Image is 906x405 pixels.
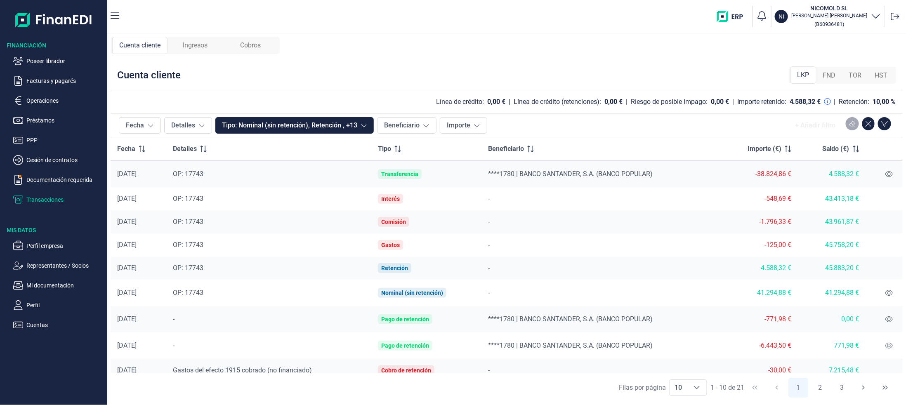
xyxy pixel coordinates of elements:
[728,366,791,374] div: -30,00 €
[436,98,484,106] div: Línea de crédito:
[117,218,160,226] div: [DATE]
[215,117,374,134] button: Tipo: Nominal (sin retención), Retención , +13
[791,4,868,12] h3: NICOMOLD SL
[13,261,104,271] button: Representantes / Socios
[816,67,842,84] div: FND
[805,264,859,272] div: 45.883,20 €
[26,155,104,165] p: Cesión de contratos
[717,11,749,22] img: erp
[810,378,830,398] button: Page 2
[805,241,859,249] div: 45.758,20 €
[117,341,160,350] div: [DATE]
[488,289,490,297] span: -
[13,115,104,125] button: Préstamos
[710,384,744,391] span: 1 - 10 de 21
[728,218,791,226] div: -1.796,33 €
[832,378,852,398] button: Page 3
[631,98,708,106] div: Riesgo de posible impago:
[164,117,212,134] button: Detalles
[112,37,168,54] div: Cuenta cliente
[26,76,104,86] p: Facturas y pagarés
[13,280,104,290] button: Mi documentación
[805,218,859,226] div: 43.961,87 €
[117,315,160,323] div: [DATE]
[381,342,429,349] div: Pago de retención
[839,98,870,106] div: Retención:
[13,155,104,165] button: Cesión de contratos
[854,378,873,398] button: Next Page
[488,195,490,202] span: -
[173,289,203,297] span: OP: 17743
[13,175,104,185] button: Documentación requerida
[240,40,261,50] span: Cobros
[117,195,160,203] div: [DATE]
[173,264,203,272] span: OP: 17743
[687,380,707,396] div: Choose
[117,68,181,82] div: Cuenta cliente
[378,144,391,154] span: Tipo
[183,40,208,50] span: Ingresos
[26,135,104,145] p: PPP
[173,315,175,323] span: -
[514,98,601,106] div: Línea de crédito (retenciones):
[711,98,729,106] div: 0,00 €
[487,98,505,106] div: 0,00 €
[728,315,791,323] div: -771,98 €
[117,144,135,154] span: Fecha
[488,170,653,178] span: ****1780 | BANCO SANTANDER, S.A. (BANCO POPULAR)
[13,96,104,106] button: Operaciones
[626,97,628,107] div: |
[728,241,791,249] div: -125,00 €
[13,320,104,330] button: Cuentas
[732,97,734,107] div: |
[805,366,859,374] div: 7.215,48 €
[381,290,443,296] div: Nominal (sin retención)
[670,380,687,396] span: 10
[173,218,203,226] span: OP: 17743
[488,144,524,154] span: Beneficiario
[805,170,859,178] div: 4.588,32 €
[823,71,836,80] span: FND
[834,97,836,107] div: |
[26,175,104,185] p: Documentación requerida
[223,37,278,54] div: Cobros
[748,144,781,154] span: Importe (€)
[791,12,868,19] p: [PERSON_NAME] [PERSON_NAME]
[790,98,821,106] div: 4.588,32 €
[173,170,203,178] span: OP: 17743
[13,76,104,86] button: Facturas y pagarés
[381,367,431,374] div: Cobro de retención
[775,4,881,29] button: NINICOMOLD SL[PERSON_NAME] [PERSON_NAME](B60936481)
[779,12,784,21] p: NI
[488,366,490,374] span: -
[119,117,161,134] button: Fecha
[875,71,888,80] span: HST
[440,117,487,134] button: Importe
[805,289,859,297] div: 41.294,88 €
[604,98,623,106] div: 0,00 €
[381,316,429,323] div: Pago de retención
[173,366,312,374] span: Gastos del efecto 1915 cobrado (no financiado)
[117,289,160,297] div: [DATE]
[173,144,197,154] span: Detalles
[117,241,160,249] div: [DATE]
[815,21,845,27] small: Copiar cif
[728,195,791,203] div: -548,69 €
[26,320,104,330] p: Cuentas
[805,195,859,203] div: 43.413,18 €
[15,7,92,33] img: Logo de aplicación
[488,315,653,323] span: ****1780 | BANCO SANTANDER, S.A. (BANCO POPULAR)
[26,115,104,125] p: Préstamos
[381,242,400,248] div: Gastos
[26,241,104,251] p: Perfil empresa
[488,241,490,249] span: -
[13,195,104,205] button: Transacciones
[842,67,868,84] div: TOR
[488,341,653,349] span: ****1780 | BANCO SANTANDER, S.A. (BANCO POPULAR)
[509,97,510,107] div: |
[173,341,175,349] span: -
[619,383,666,393] div: Filas por página
[381,219,406,225] div: Comisión
[728,341,791,350] div: -6.443,50 €
[13,135,104,145] button: PPP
